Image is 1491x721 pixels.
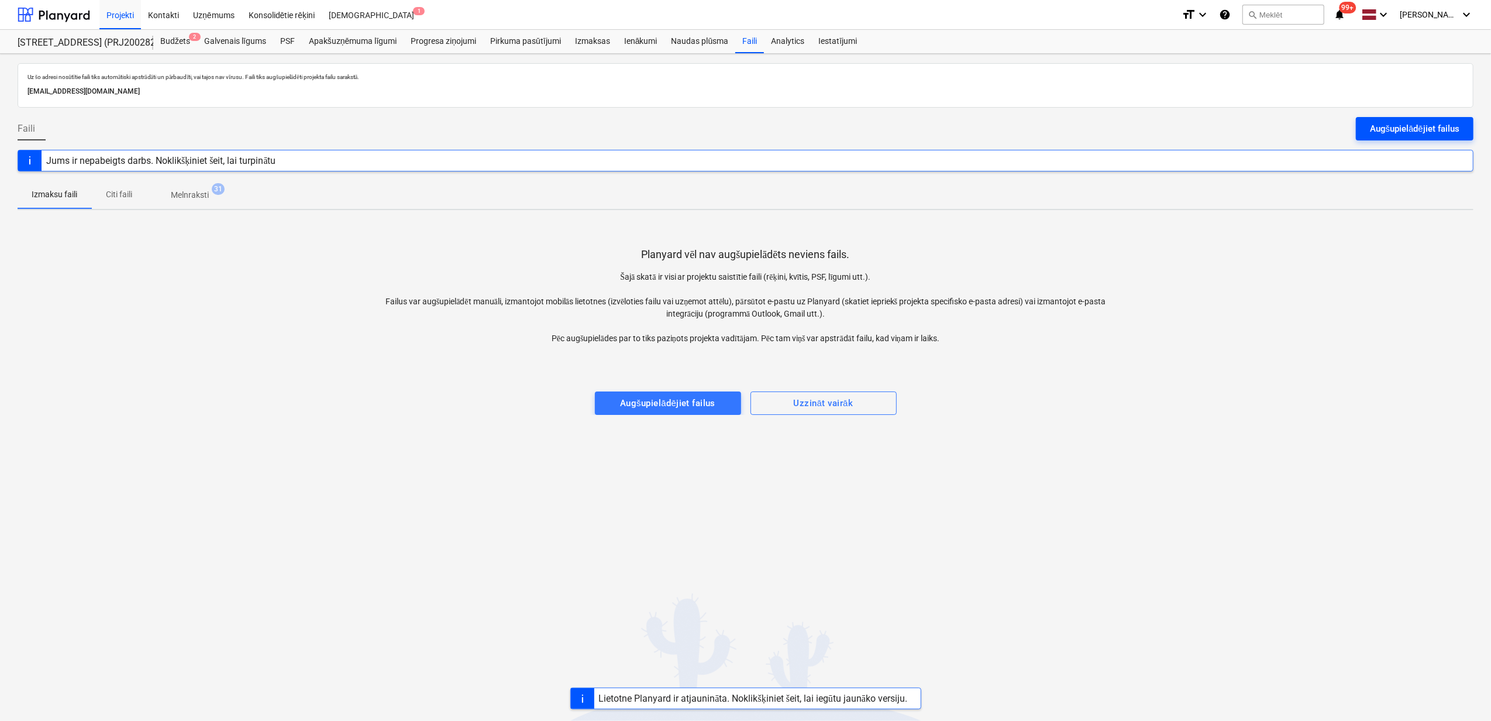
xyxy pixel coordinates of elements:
p: Planyard vēl nav augšupielādēts neviens fails. [642,248,850,262]
i: keyboard_arrow_down [1376,8,1390,22]
button: Augšupielādējiet failus [1356,117,1473,140]
a: Pirkuma pasūtījumi [483,30,568,53]
span: [PERSON_NAME] [1400,10,1458,19]
button: Augšupielādējiet failus [595,392,741,415]
a: Analytics [764,30,811,53]
a: Izmaksas [568,30,617,53]
button: Uzzināt vairāk [750,392,897,415]
span: 2 [189,33,201,41]
span: 99+ [1340,2,1356,13]
span: 1 [413,7,425,15]
i: Zināšanu pamats [1219,8,1231,22]
a: Progresa ziņojumi [404,30,483,53]
div: Lietotne Planyard ir atjaunināta. Noklikšķiniet šeit, lai iegūtu jaunāko versiju. [599,693,908,704]
button: Meklēt [1242,5,1324,25]
p: Uz šo adresi nosūtītie faili tiks automātiski apstrādāti un pārbaudīti, vai tajos nav vīrusu. Fai... [27,73,1464,81]
span: Faili [18,122,35,136]
p: [EMAIL_ADDRESS][DOMAIN_NAME] [27,85,1464,98]
i: format_size [1182,8,1196,22]
div: [STREET_ADDRESS] (PRJ2002826) 2601978 [18,37,139,49]
span: 31 [212,183,225,195]
span: search [1248,10,1257,19]
a: Ienākumi [617,30,664,53]
div: Uzzināt vairāk [794,396,853,411]
p: Izmaksu faili [32,188,77,201]
p: Citi faili [105,188,133,201]
a: Iestatījumi [811,30,864,53]
a: Galvenais līgums [197,30,273,53]
a: Budžets2 [153,30,197,53]
i: notifications [1334,8,1345,22]
div: Budžets [153,30,197,53]
i: keyboard_arrow_down [1196,8,1210,22]
div: Augšupielādējiet failus [620,396,715,411]
a: Naudas plūsma [664,30,736,53]
p: Melnraksti [171,189,209,201]
a: PSF [273,30,302,53]
div: Augšupielādējiet failus [1370,121,1459,136]
p: Šajā skatā ir visi ar projektu saistītie faili (rēķini, kvītis, PSF, līgumi utt.). Failus var aug... [381,271,1110,345]
a: Faili [735,30,764,53]
i: keyboard_arrow_down [1459,8,1473,22]
div: Jums ir nepabeigts darbs. Noklikšķiniet šeit, lai turpinātu [46,155,276,166]
a: Apakšuzņēmuma līgumi [302,30,404,53]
